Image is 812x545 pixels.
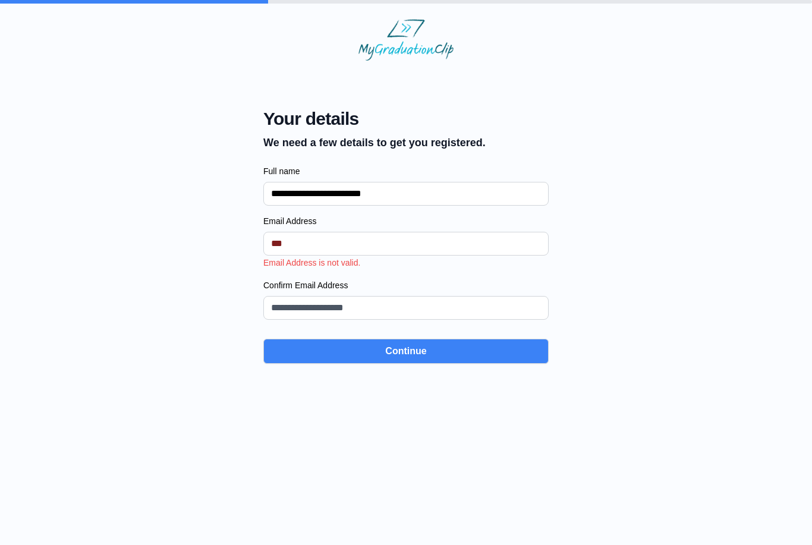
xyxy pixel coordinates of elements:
span: Your details [263,108,486,130]
label: Confirm Email Address [263,279,549,291]
button: Continue [263,339,549,364]
span: Email Address is not valid. [263,258,360,267]
label: Full name [263,165,549,177]
p: We need a few details to get you registered. [263,134,486,151]
label: Email Address [263,215,549,227]
img: MyGraduationClip [358,19,454,61]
